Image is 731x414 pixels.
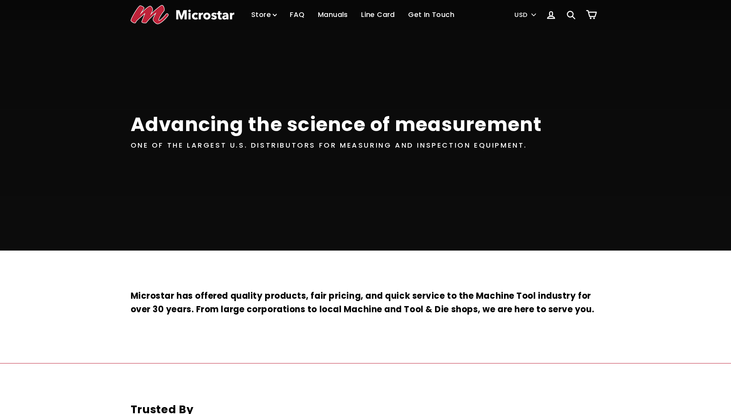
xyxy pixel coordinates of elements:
[355,3,401,26] a: Line Card
[245,3,282,26] a: Store
[131,5,234,24] img: Microstar Electronics
[284,3,310,26] a: FAQ
[131,111,542,138] div: Advancing the science of measurement
[402,3,460,26] a: Get In Touch
[131,289,601,316] h3: Microstar has offered quality products, fair pricing, and quick service to the Machine Tool indus...
[245,3,460,26] ul: Primary
[131,140,528,151] div: One of the largest U.S. distributors for measuring and inspection equipment.
[312,3,354,26] a: Manuals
